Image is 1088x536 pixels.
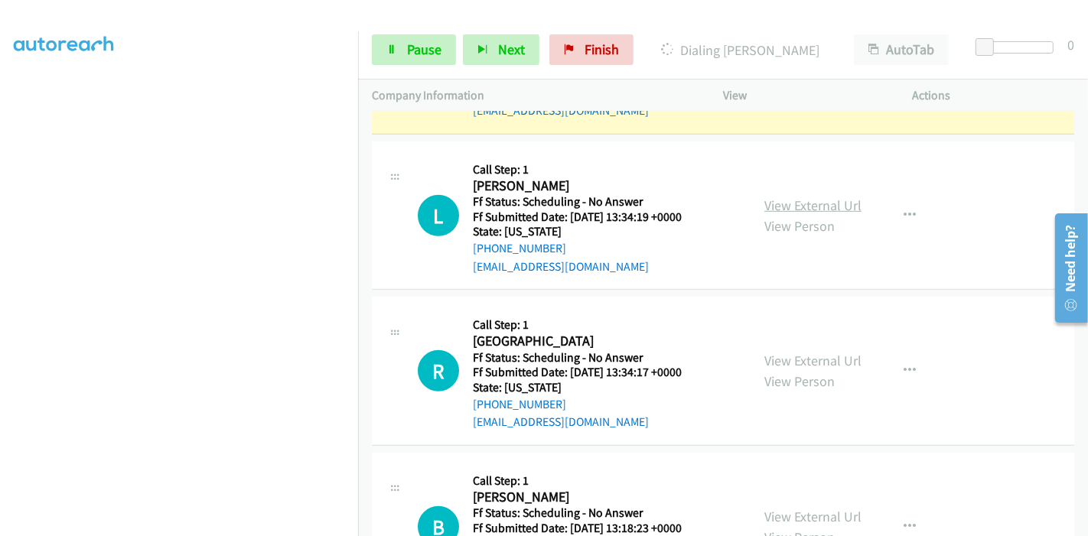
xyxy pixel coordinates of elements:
h2: [GEOGRAPHIC_DATA] [473,333,701,350]
p: Dialing [PERSON_NAME] [654,40,826,60]
button: AutoTab [854,34,949,65]
div: 0 [1067,34,1074,55]
h1: L [418,195,459,236]
a: View External Url [764,197,862,214]
h5: Ff Status: Scheduling - No Answer [473,505,733,521]
h5: Call Step: 1 [473,473,733,489]
p: Company Information [372,86,695,105]
a: View External Url [764,508,862,525]
h5: State: [US_STATE] [473,380,701,395]
h2: [PERSON_NAME] [473,177,701,195]
div: The call is yet to be attempted [418,195,459,236]
a: View Person [764,372,835,390]
a: [PHONE_NUMBER] [473,397,566,411]
span: Next [498,41,525,58]
p: Actions [913,86,1075,105]
p: View [723,86,885,105]
iframe: Resource Center [1044,207,1088,329]
h5: Ff Submitted Date: [DATE] 13:34:19 +0000 [473,210,701,225]
button: Next [463,34,539,65]
a: [PHONE_NUMBER] [473,241,566,255]
a: [EMAIL_ADDRESS][DOMAIN_NAME] [473,259,649,274]
h5: Ff Submitted Date: [DATE] 13:18:23 +0000 [473,521,733,536]
h5: Call Step: 1 [473,162,701,177]
span: Finish [585,41,619,58]
h5: Call Step: 1 [473,317,701,333]
span: Pause [407,41,441,58]
h5: State: [US_STATE] [473,224,701,239]
a: View External Url [764,352,862,369]
h5: Ff Status: Scheduling - No Answer [473,194,701,210]
a: Pause [372,34,456,65]
h1: R [418,350,459,391]
div: Delay between calls (in seconds) [983,41,1054,54]
a: View Person [764,217,835,235]
a: [EMAIL_ADDRESS][DOMAIN_NAME] [473,414,649,429]
h2: [PERSON_NAME] [473,489,701,506]
div: The call is yet to be attempted [418,350,459,391]
a: Finish [549,34,634,65]
h5: Ff Submitted Date: [DATE] 13:34:17 +0000 [473,365,701,380]
h5: Ff Status: Scheduling - No Answer [473,350,701,365]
